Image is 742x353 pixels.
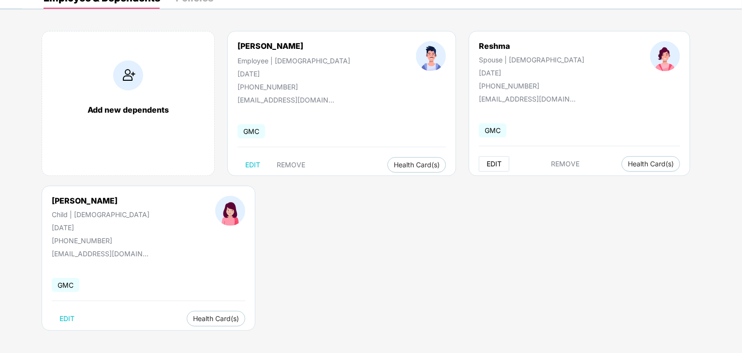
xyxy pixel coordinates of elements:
[416,41,446,71] img: profileImage
[52,196,149,206] div: [PERSON_NAME]
[52,311,82,326] button: EDIT
[394,162,440,167] span: Health Card(s)
[628,162,674,166] span: Health Card(s)
[650,41,680,71] img: profileImage
[237,96,334,104] div: [EMAIL_ADDRESS][DOMAIN_NAME]
[187,311,245,326] button: Health Card(s)
[277,161,305,169] span: REMOVE
[544,156,588,172] button: REMOVE
[237,124,265,138] span: GMC
[59,315,74,323] span: EDIT
[479,41,584,51] div: Reshma
[237,70,350,78] div: [DATE]
[479,82,584,90] div: [PHONE_NUMBER]
[479,56,584,64] div: Spouse | [DEMOGRAPHIC_DATA]
[52,210,149,219] div: Child | [DEMOGRAPHIC_DATA]
[237,157,268,173] button: EDIT
[551,160,580,168] span: REMOVE
[52,250,148,258] div: [EMAIL_ADDRESS][DOMAIN_NAME]
[52,236,149,245] div: [PHONE_NUMBER]
[193,316,239,321] span: Health Card(s)
[479,123,506,137] span: GMC
[52,278,79,292] span: GMC
[245,161,260,169] span: EDIT
[387,157,446,173] button: Health Card(s)
[52,223,149,232] div: [DATE]
[479,95,576,103] div: [EMAIL_ADDRESS][DOMAIN_NAME]
[113,60,143,90] img: addIcon
[269,157,313,173] button: REMOVE
[622,156,680,172] button: Health Card(s)
[487,160,502,168] span: EDIT
[479,156,509,172] button: EDIT
[479,69,584,77] div: [DATE]
[237,41,303,51] div: [PERSON_NAME]
[237,83,350,91] div: [PHONE_NUMBER]
[52,105,205,115] div: Add new dependents
[237,57,350,65] div: Employee | [DEMOGRAPHIC_DATA]
[215,196,245,226] img: profileImage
